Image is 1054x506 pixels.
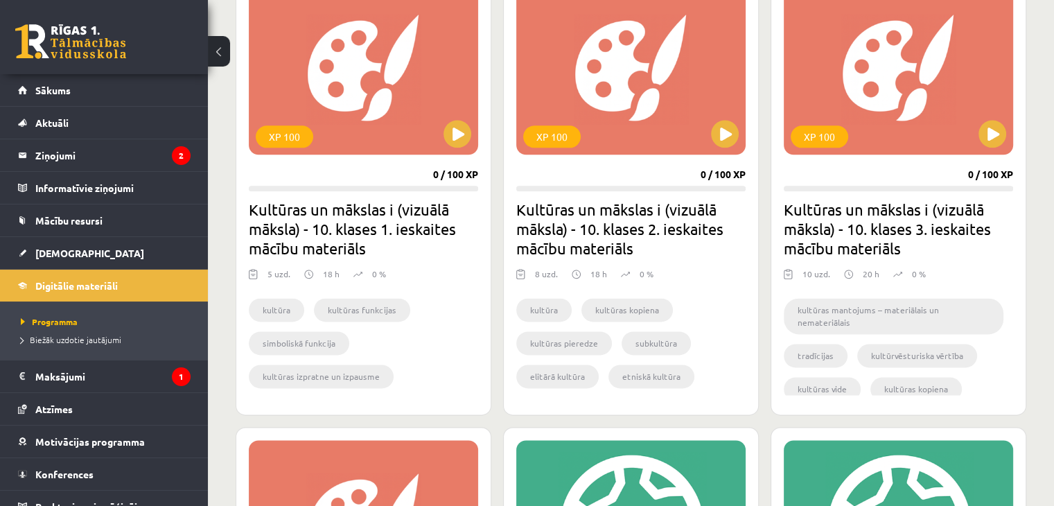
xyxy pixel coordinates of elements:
[18,74,191,106] a: Sākums
[21,316,78,327] span: Programma
[18,172,191,204] a: Informatīvie ziņojumi
[35,247,144,259] span: [DEMOGRAPHIC_DATA]
[640,268,653,280] p: 0 %
[857,344,977,367] li: kultūrvēsturiska vērtība
[172,367,191,386] i: 1
[267,268,290,288] div: 5 uzd.
[18,204,191,236] a: Mācību resursi
[784,298,1003,334] li: kultūras mantojums – materiālais un nemateriālais
[249,200,478,258] h2: Kultūras un mākslas i (vizuālā māksla) - 10. klases 1. ieskaites mācību materiāls
[249,331,349,355] li: simboliskā funkcija
[21,333,194,346] a: Biežāk uzdotie jautājumi
[18,270,191,302] a: Digitālie materiāli
[784,200,1013,258] h2: Kultūras un mākslas i (vizuālā māksla) - 10. klases 3. ieskaites mācību materiāls
[18,360,191,392] a: Maksājumi1
[249,298,304,322] li: kultūra
[516,331,612,355] li: kultūras pieredze
[18,237,191,269] a: [DEMOGRAPHIC_DATA]
[15,24,126,59] a: Rīgas 1. Tālmācības vidusskola
[35,172,191,204] legend: Informatīvie ziņojumi
[791,125,848,148] div: XP 100
[516,200,746,258] h2: Kultūras un mākslas i (vizuālā māksla) - 10. klases 2. ieskaites mācību materiāls
[35,279,118,292] span: Digitālie materiāli
[35,360,191,392] legend: Maksājumi
[35,214,103,227] span: Mācību resursi
[35,84,71,96] span: Sākums
[590,268,607,280] p: 18 h
[372,268,386,280] p: 0 %
[35,403,73,415] span: Atzīmes
[523,125,581,148] div: XP 100
[21,315,194,328] a: Programma
[249,365,394,388] li: kultūras izpratne un izpausme
[784,344,847,367] li: tradīcijas
[35,139,191,171] legend: Ziņojumi
[18,458,191,490] a: Konferences
[18,139,191,171] a: Ziņojumi2
[535,268,558,288] div: 8 uzd.
[802,268,830,288] div: 10 uzd.
[172,146,191,165] i: 2
[516,298,572,322] li: kultūra
[35,116,69,129] span: Aktuāli
[314,298,410,322] li: kultūras funkcijas
[18,426,191,457] a: Motivācijas programma
[323,268,340,280] p: 18 h
[863,268,879,280] p: 20 h
[18,393,191,425] a: Atzīmes
[35,435,145,448] span: Motivācijas programma
[622,331,691,355] li: subkultūra
[912,268,926,280] p: 0 %
[870,377,962,401] li: kultūras kopiena
[256,125,313,148] div: XP 100
[35,468,94,480] span: Konferences
[581,298,673,322] li: kultūras kopiena
[784,377,861,401] li: kultūras vide
[608,365,694,388] li: etniskā kultūra
[516,365,599,388] li: elitārā kultūra
[18,107,191,139] a: Aktuāli
[21,334,121,345] span: Biežāk uzdotie jautājumi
